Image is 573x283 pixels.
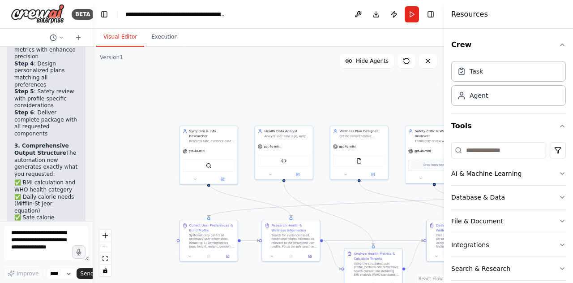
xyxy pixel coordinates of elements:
[189,129,235,138] div: Symptom & Info Researcher
[189,139,235,143] div: Research safe, evidence-based health, diet, and exercise information based on user input (symptom...
[405,238,423,271] g: Edge from 9d6966fa-a6b5-4bb7-9ec2-d0d80114cce1 to b2a896f0-704e-4102-91f9-f2b51b9066c4
[423,163,445,168] span: Drop tools here
[436,223,482,232] div: Design Comprehensive Wellness Plan
[264,145,281,148] span: gpt-4o-mini
[46,32,68,43] button: Switch to previous chat
[340,135,385,138] div: Create comprehensive, personalized wellness plans that integrate research findings and calculated...
[426,220,485,261] div: Design Comprehensive Wellness PlanCreate a comprehensive personalized wellness plan using the use...
[281,158,287,164] img: Health Calculator Tool
[14,88,34,95] strong: Step 5
[451,217,503,226] div: File & Document
[323,238,423,243] g: Edge from 2c57b9e6-d1b8-44b8-aa7a-6d794d74231e to b2a896f0-704e-4102-91f9-f2b51b9066c4
[14,109,34,116] strong: Step 6
[71,32,86,43] button: Start a new chat
[323,238,341,271] g: Edge from 2c57b9e6-d1b8-44b8-aa7a-6d794d74231e to 9d6966fa-a6b5-4bb7-9ec2-d0d80114cce1
[339,145,356,148] span: gpt-4o-mini
[436,233,482,248] div: Create a comprehensive personalized wellness plan using the user profile, research findings, and ...
[14,143,69,156] strong: 3. Comprehensive Output Structure
[189,233,235,248] div: Systematically collect all necessary user information including: 1) Demographics (age, height, we...
[72,9,94,20] div: BETA
[281,253,301,259] button: No output available
[17,270,38,277] span: Improve
[14,61,34,67] strong: Step 4
[11,4,64,24] img: Logo
[14,214,78,235] li: ✅ Safe calorie surplus/deficit based on goals
[271,233,317,248] div: Search for evidence-based health and fitness information relevant to the structured user profile....
[451,32,566,57] button: Crew
[14,61,78,88] li: : Design personalized plans matching all preferences
[99,253,111,265] button: fit view
[125,10,226,19] nav: breadcrumb
[451,162,566,185] button: AI & Machine Learning
[451,264,510,273] div: Search & Research
[451,57,566,113] div: Crew
[340,129,385,134] div: Wellness Plan Designer
[271,223,317,232] div: Research Health & Wellness Information
[14,32,78,60] li: : Calculate comprehensive health metrics with enhanced precision
[451,113,566,139] button: Tools
[340,54,394,68] button: Hide Agents
[354,261,399,277] div: Using the structured user profile, perform comprehensive health calculations including BMI analys...
[206,182,293,218] g: Edge from aa304d56-0325-4135-a4e9-56b772742a2b to 2c57b9e6-d1b8-44b8-aa7a-6d794d74231e
[77,268,104,279] button: Send
[470,67,483,76] div: Task
[99,241,111,253] button: zoom out
[209,176,235,182] button: Open in side panel
[284,172,311,178] button: Open in side panel
[265,135,310,138] div: Analyze user data (age, weight, height, lifestyle, fitness goals) and calculate safe, personalize...
[14,179,78,193] li: ✅ BMI calculation and WHO health category
[451,209,566,233] button: File & Document
[80,270,94,277] span: Send
[415,129,461,138] div: Safety Critic & Wellness Reviewer
[302,253,318,259] button: Open in side panel
[424,8,437,21] button: Hide right sidebar
[14,194,78,215] li: ✅ Daily calorie needs (Mifflin-St Jeor equation)
[356,57,389,65] span: Hide Agents
[180,220,238,261] div: Collect User Preferences & Build ProfileSystematically collect all necessary user information inc...
[451,233,566,257] button: Integrations
[451,9,488,20] h4: Resources
[255,126,313,180] div: Health Data AnalystAnalyze user data (age, weight, height, lifestyle, fitness goals) and calculat...
[415,139,461,143] div: Thoroughly review wellness plans to identify and correct any unsafe, extreme, or unrealistic reco...
[435,175,461,181] button: Open in side panel
[96,28,144,47] button: Visual Editor
[415,149,431,153] span: gpt-4o-mini
[451,240,489,249] div: Integrations
[199,253,218,259] button: No output available
[241,238,259,243] g: Edge from d0b29569-2500-4307-b6d9-69832dec35de to 2c57b9e6-d1b8-44b8-aa7a-6d794d74231e
[220,253,236,259] button: Open in side panel
[451,186,566,209] button: Database & Data
[189,149,205,153] span: gpt-4o-mini
[206,163,212,169] img: SerplyWebSearchTool
[356,158,362,164] img: FileReadTool
[180,126,238,184] div: Symptom & Info ResearcherResearch safe, evidence-based health, diet, and exercise information bas...
[99,230,111,276] div: React Flow controls
[451,257,566,280] button: Search & Research
[359,172,386,178] button: Open in side panel
[354,251,399,261] div: Analyze Health Metrics & Calculate Targets
[14,88,78,109] li: : Safety review with profile-specific considerations
[265,129,310,134] div: Health Data Analyst
[419,276,443,281] a: React Flow attribution
[99,230,111,241] button: zoom in
[405,126,464,183] div: Safety Critic & Wellness ReviewerThoroughly review wellness plans to identify and correct any uns...
[98,8,111,21] button: Hide left sidebar
[99,265,111,276] button: toggle interactivity
[470,91,488,100] div: Agent
[72,245,86,259] button: Click to speak your automation idea
[261,220,320,261] div: Research Health & Wellness InformationSearch for evidence-based health and fitness information re...
[14,109,78,137] li: : Deliver complete package with all requested components
[4,268,43,279] button: Improve
[282,182,376,246] g: Edge from bd63f93e-83eb-4902-958d-515d5b4dfb41 to 9d6966fa-a6b5-4bb7-9ec2-d0d80114cce1
[14,143,78,178] p: The automation now generates exactly what you requested:
[451,169,522,178] div: AI & Machine Learning
[189,223,235,232] div: Collect User Preferences & Build Profile
[144,28,185,47] button: Execution
[451,193,505,202] div: Database & Data
[100,54,123,61] div: Version 1
[330,126,389,180] div: Wellness Plan DesignerCreate comprehensive, personalized wellness plans that integrate research f...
